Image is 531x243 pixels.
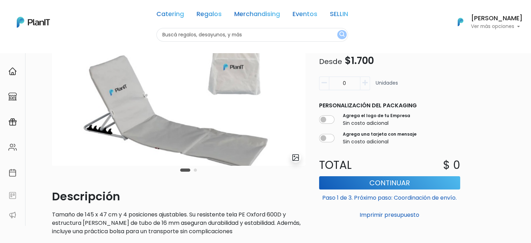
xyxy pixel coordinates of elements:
img: campaigns-02234683943229c281be62815700db0a1741e53638e28bf9629b52c665b00959.svg [8,118,17,126]
button: Carousel Page 2 [194,169,197,172]
button: Carousel Page 1 (Current Slide) [180,169,190,172]
img: gallery-light [292,153,300,162]
button: Continuar [319,176,460,190]
img: calendar-87d922413cdce8b2cf7b7f5f62616a5cf9e4887200fb71536465627b3292af00.svg [8,169,17,177]
p: Tamaño de 145 x 47 cm y 4 posiciones ajustables. Su resistente tela PE Oxford 600D y estructura [... [52,210,305,236]
img: home-e721727adea9d79c4d83392d1f703f7f8bce08238fde08b1acbfd93340b81755.svg [8,67,17,76]
p: Personalización del packaging [319,101,460,110]
a: Catering [156,11,184,20]
div: Carousel Pagination [178,166,199,174]
span: $1.700 [345,54,374,68]
a: Eventos [293,11,317,20]
p: Descripción [52,188,305,205]
p: Sin costo adicional [343,120,410,127]
img: people-662611757002400ad9ed0e3c099ab2801c6687ba6c219adb57efc949bc21e19d.svg [8,143,17,151]
p: Unidades [376,80,398,93]
p: Ver más opciones [471,24,523,29]
img: PlanIt Logo [17,17,50,28]
h6: [PERSON_NAME] [471,15,523,22]
button: PlanIt Logo [PERSON_NAME] Ver más opciones [449,13,523,31]
p: Paso 1 de 3. Próximo paso: Coordinación de envío. [319,191,460,202]
img: marketplace-4ceaa7011d94191e9ded77b95e3339b90024bf715f7c57f8cf31f2d8c509eaba.svg [8,92,17,101]
label: Agrega el logo de tu Empresa [343,113,410,119]
img: partners-52edf745621dab592f3b2c58e3bca9d71375a7ef29c3b500c9f145b62cc070d4.svg [8,211,17,219]
p: $ 0 [443,157,460,173]
a: Regalos [197,11,222,20]
input: Buscá regalos, desayunos, y más [156,28,348,42]
button: Imprimir presupuesto [319,209,460,221]
a: Merchandising [234,11,280,20]
label: Agrega una tarjeta con mensaje [343,131,416,137]
img: feedback-78b5a0c8f98aac82b08bfc38622c3050aee476f2c9584af64705fc4e61158814.svg [8,191,17,200]
div: ¿Necesitás ayuda? [36,7,101,20]
a: SELLIN [330,11,348,20]
p: Total [315,157,390,173]
img: PlanIt Logo [453,14,468,30]
p: Sin costo adicional [343,138,416,145]
img: 2D148D04-CC75-4C46-B3E6-09C5BBE012FF.jpeg [52,15,305,166]
img: search_button-432b6d5273f82d61273b3651a40e1bd1b912527efae98b1b7a1b2c0702e16a8d.svg [339,31,345,38]
span: Desde [319,57,342,67]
